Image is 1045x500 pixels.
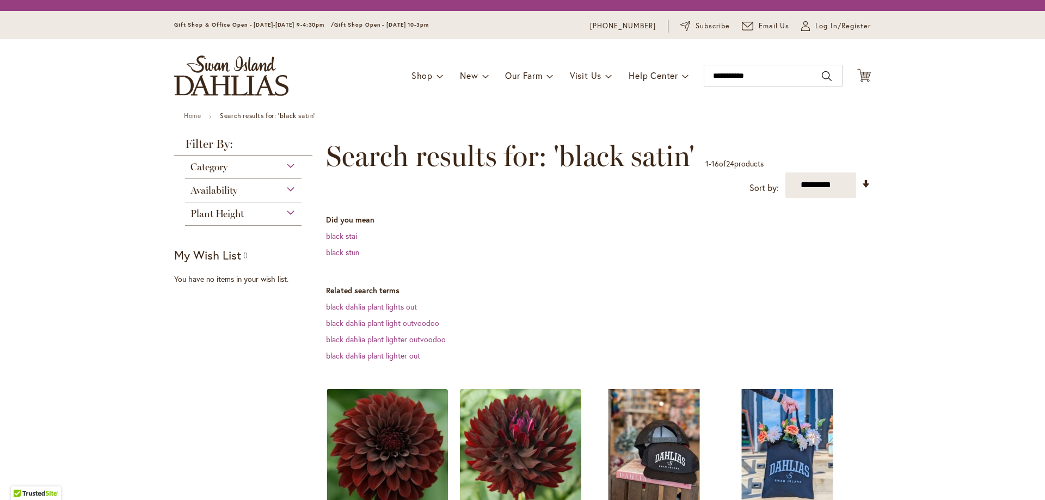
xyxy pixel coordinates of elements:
span: 1 [705,158,709,169]
span: Gift Shop & Office Open - [DATE]-[DATE] 9-4:30pm / [174,21,334,28]
span: Category [190,161,228,173]
a: store logo [174,55,288,96]
strong: My Wish List [174,247,241,263]
a: black dahlia plant light outvoodoo [326,318,439,328]
span: Log In/Register [815,21,871,32]
span: Email Us [759,21,790,32]
a: Home [184,112,201,120]
span: 16 [711,158,719,169]
a: black dahlia plant lights out [326,301,417,312]
a: [PHONE_NUMBER] [590,21,656,32]
span: Search results for: 'black satin' [326,140,694,172]
p: - of products [705,155,764,172]
a: black dahlia plant lighter out [326,350,420,361]
a: black dahlia plant lighter outvoodoo [326,334,446,344]
dt: Related search terms [326,285,871,296]
span: Subscribe [696,21,730,32]
a: black stun [326,247,359,257]
span: Gift Shop Open - [DATE] 10-3pm [334,21,429,28]
div: You have no items in your wish list. [174,274,319,285]
span: 24 [726,158,734,169]
a: Log In/Register [801,21,871,32]
strong: Filter By: [174,138,312,156]
a: Subscribe [680,21,730,32]
span: New [460,70,478,81]
strong: Search results for: 'black satin' [220,112,315,120]
span: Availability [190,184,237,196]
span: Shop [411,70,433,81]
label: Sort by: [749,178,779,198]
dt: Did you mean [326,214,871,225]
a: black stai [326,231,357,241]
span: Visit Us [570,70,601,81]
span: Help Center [629,70,678,81]
span: Our Farm [505,70,542,81]
button: Search [822,67,832,85]
a: Email Us [742,21,790,32]
span: Plant Height [190,208,244,220]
